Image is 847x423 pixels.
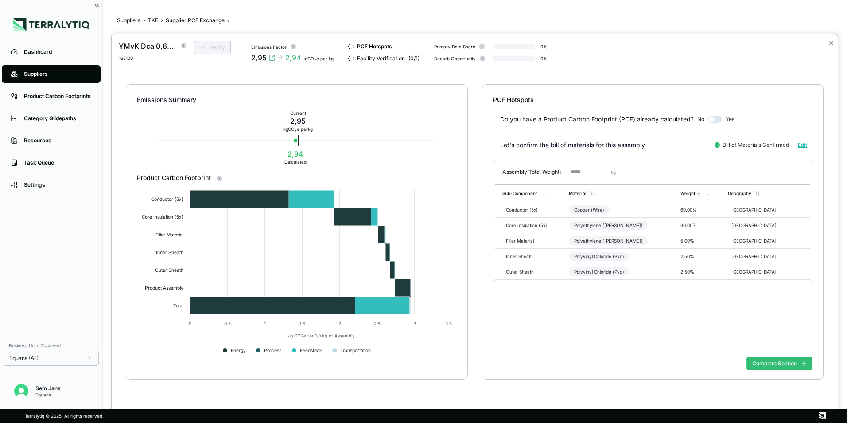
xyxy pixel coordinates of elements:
text: Energy [231,348,246,353]
span: Bill of Materials Confirmed [723,141,789,149]
div: 2,50 % [680,267,713,276]
div: 2,94 [284,149,307,159]
div: Conductor (5x) [502,207,545,212]
div: Polyethylene ([PERSON_NAME]) [569,221,648,230]
div: Current [283,110,313,116]
text: 2.5 [374,321,381,326]
div: 5,00 % [680,236,713,245]
div: Decarb Opportunity [434,56,476,61]
div: [GEOGRAPHIC_DATA] [728,252,798,261]
div: Calculated [284,159,307,164]
div: kgCO e per kg [303,56,334,61]
span: kg [611,169,616,175]
text: 1 [264,321,266,326]
span: Facility Verification [357,55,405,62]
div: [GEOGRAPHIC_DATA] [728,236,798,245]
text: 0 [189,321,191,326]
div: 0 % [540,44,548,49]
text: 2 [338,321,341,326]
text: Product Assembly [145,285,183,291]
div: Inner Sheath [502,254,545,259]
div: [GEOGRAPHIC_DATA] [728,221,798,230]
div: Material [569,191,587,196]
div: Polyvinyl Chloride (Pvc) [569,252,629,261]
div: 2,94 [285,52,301,63]
div: 0 % [540,56,548,61]
text: 3 [413,321,416,326]
div: Emissions Summary [137,95,457,104]
div: 2,95 [283,116,313,126]
div: Primary Data Share [434,44,475,49]
text: Conductor (5x) [151,196,183,202]
button: Close [828,38,834,48]
h3: Assembly Total Weight: [502,168,561,176]
div: 60,00 % [680,205,713,214]
div: [GEOGRAPHIC_DATA] [728,267,798,276]
div: 2,95 [251,52,267,63]
div: Product Carbon Footprint [137,173,457,182]
text: 1.5 [299,321,305,326]
div: PCF Hotspots [493,95,813,104]
text: kg CO2e for 1,0 kg of Assembly [288,333,355,339]
div: YMvK Dca 0,6/1 kV 5 G 2,5 rm [119,41,175,51]
div: Copper (Wire) [569,205,610,214]
div: Geography [728,191,751,196]
div: [GEOGRAPHIC_DATA] [728,205,798,214]
text: Feedstock [300,348,322,353]
span: No [697,116,704,123]
text: Outer Sheath [155,267,183,273]
text: 0.5 [224,321,231,326]
text: Process [264,348,281,353]
span: PCF Hotspots [357,43,392,50]
div: Sub-Component [502,191,537,196]
text: Filler Material [155,232,183,237]
span: ( 0 / 1 ) [408,55,420,62]
div: 2,50 % [680,252,713,261]
text: Transportation [340,348,371,353]
text: Core Insulation (5x) [142,214,183,219]
sub: 2 [295,129,297,133]
sub: 2 [314,58,316,62]
span: Yes [726,116,734,123]
div: Do you have a Product Carbon Footprint (PCF) already calculated? [500,115,694,124]
button: Complete Section [746,357,812,370]
div: Weight % [680,191,701,196]
svg: View audit trail [268,54,276,61]
div: 165100 [119,55,183,61]
div: 30,00 % [680,221,713,230]
text: Inner Sheath [156,250,183,255]
div: Outer Sheath [502,269,545,274]
text: 3.5 [445,321,452,326]
button: Edit [793,139,812,151]
div: Let's confirm the bill of materials for this assembly [500,141,645,149]
div: Polyethylene ([PERSON_NAME]) [569,236,648,245]
text: Total [173,303,183,308]
div: Polyvinyl Chloride (Pvc) [569,267,629,276]
div: Emissions Factor [251,44,287,50]
div: kg CO e per kg [283,126,313,132]
div: Core Insulation (5x) [502,223,545,228]
div: Filler Material [502,238,545,243]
